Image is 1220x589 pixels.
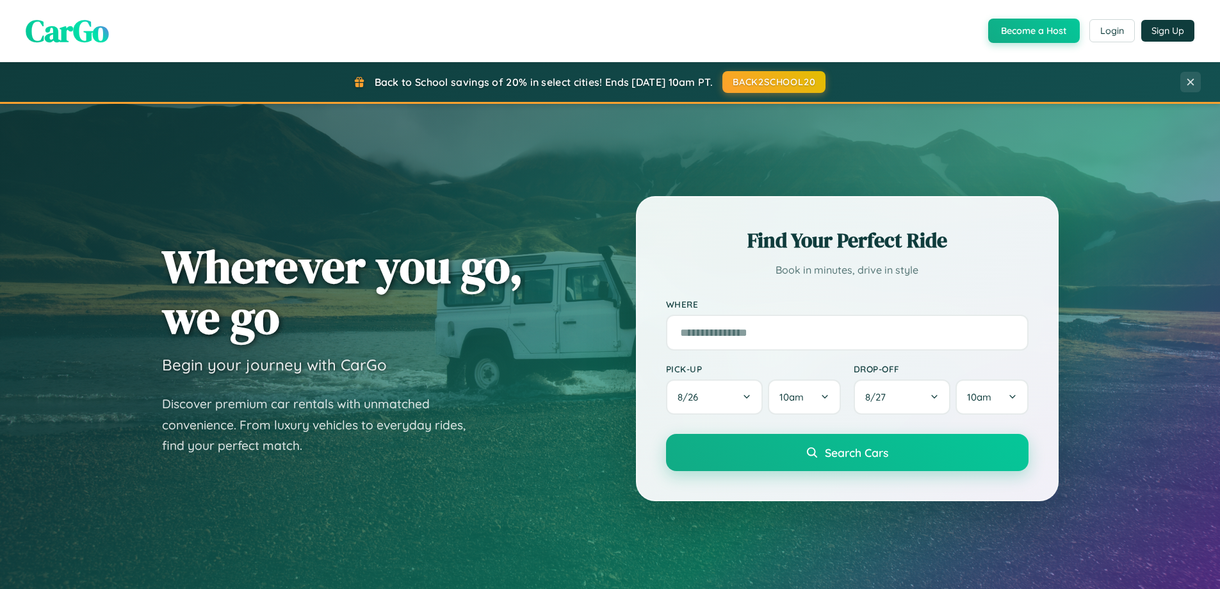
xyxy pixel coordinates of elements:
button: 10am [768,379,840,415]
span: 8 / 27 [865,391,892,403]
span: 10am [779,391,804,403]
h1: Wherever you go, we go [162,241,523,342]
span: Back to School savings of 20% in select cities! Ends [DATE] 10am PT. [375,76,713,88]
label: Drop-off [854,363,1029,374]
p: Book in minutes, drive in style [666,261,1029,279]
span: 8 / 26 [678,391,704,403]
button: BACK2SCHOOL20 [722,71,826,93]
span: 10am [967,391,991,403]
button: 8/26 [666,379,763,415]
button: 8/27 [854,379,951,415]
label: Pick-up [666,363,841,374]
button: Login [1089,19,1135,42]
span: Search Cars [825,445,888,460]
p: Discover premium car rentals with unmatched convenience. From luxury vehicles to everyday rides, ... [162,394,482,456]
h3: Begin your journey with CarGo [162,355,387,374]
button: Search Cars [666,434,1029,471]
button: Become a Host [988,19,1080,43]
button: 10am [956,379,1028,415]
button: Sign Up [1141,20,1194,42]
span: CarGo [26,10,109,52]
label: Where [666,299,1029,310]
h2: Find Your Perfect Ride [666,226,1029,254]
